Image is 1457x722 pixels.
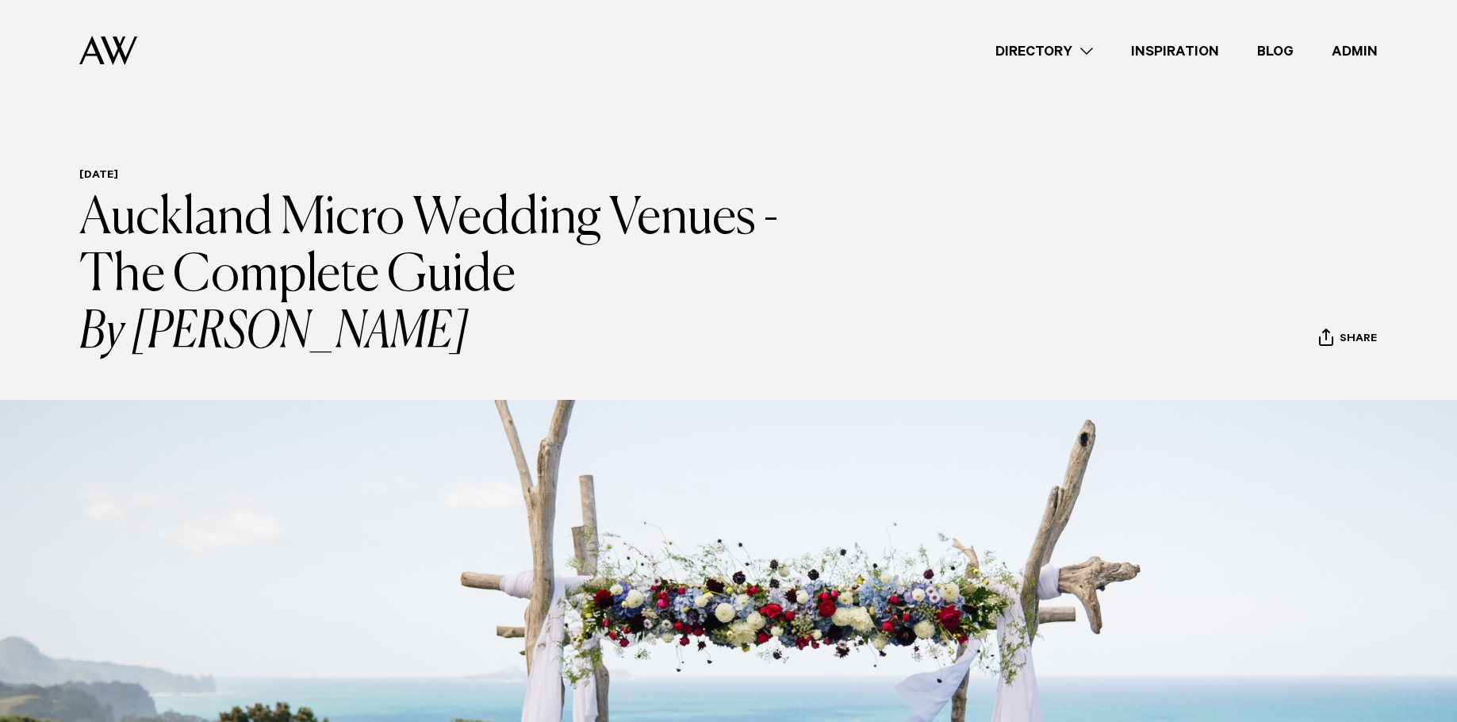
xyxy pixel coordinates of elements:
a: Inspiration [1112,40,1238,62]
h6: [DATE] [79,169,813,184]
a: Blog [1238,40,1313,62]
a: Directory [976,40,1112,62]
a: Admin [1313,40,1397,62]
i: By [PERSON_NAME] [79,305,813,362]
img: Auckland Weddings Logo [79,36,137,65]
h1: Auckland Micro Wedding Venues - The Complete Guide [79,190,813,362]
span: Share [1340,332,1377,348]
button: Share [1318,328,1378,351]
